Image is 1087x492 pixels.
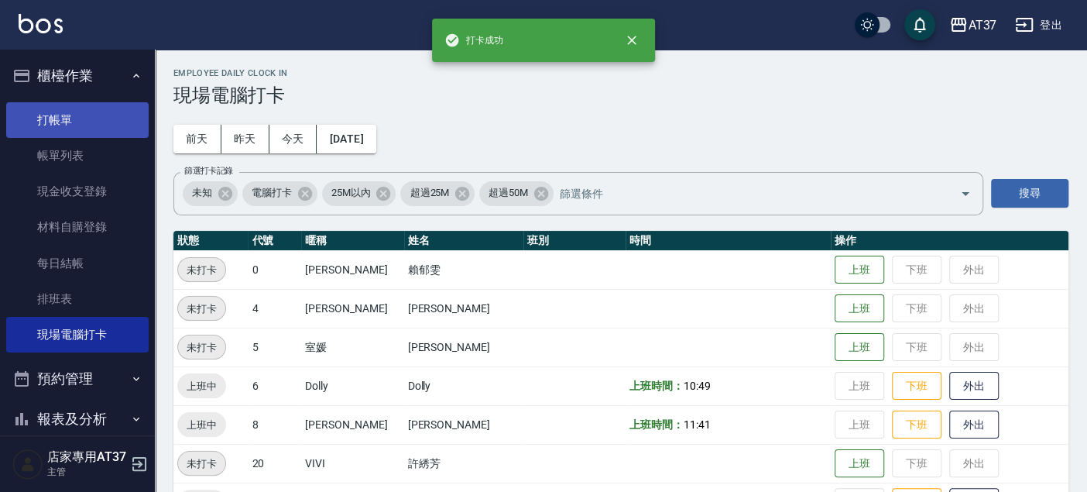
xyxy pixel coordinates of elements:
td: 8 [248,405,301,444]
td: 許綉芳 [404,444,523,483]
span: 未打卡 [178,301,225,317]
td: 20 [248,444,301,483]
button: 上班 [835,294,884,323]
button: AT37 [943,9,1003,41]
a: 每日結帳 [6,246,149,281]
button: 登出 [1009,11,1068,40]
td: VIVI [301,444,403,483]
span: 上班中 [177,378,226,394]
button: 外出 [949,411,999,439]
td: 5 [248,328,301,366]
h2: Employee Daily Clock In [173,68,1068,78]
button: Open [953,181,978,206]
button: close [615,23,649,57]
button: 預約管理 [6,359,149,399]
a: 材料自購登錄 [6,209,149,245]
td: 室媛 [301,328,403,366]
td: [PERSON_NAME] [404,289,523,328]
th: 代號 [248,231,301,251]
span: 超過25M [400,185,458,201]
button: 上班 [835,449,884,478]
td: [PERSON_NAME] [404,405,523,444]
button: 下班 [892,372,941,401]
button: 下班 [892,411,941,439]
span: 未打卡 [178,262,225,278]
th: 狀態 [173,231,248,251]
button: save [904,9,935,40]
th: 班別 [523,231,626,251]
div: 25M以內 [322,181,396,206]
span: 上班中 [177,417,226,433]
label: 篩選打卡記錄 [184,165,233,177]
span: 超過50M [479,185,537,201]
td: [PERSON_NAME] [301,405,403,444]
span: 11:41 [684,418,711,431]
span: 打卡成功 [444,33,503,48]
a: 排班表 [6,281,149,317]
span: 10:49 [684,380,711,392]
button: [DATE] [317,125,375,153]
button: 外出 [949,372,999,401]
span: 25M以內 [322,185,380,201]
a: 現金收支登錄 [6,174,149,209]
a: 打帳單 [6,102,149,138]
div: AT37 [968,15,996,35]
b: 上班時間： [629,418,684,431]
h3: 現場電腦打卡 [173,84,1068,106]
th: 時間 [626,231,831,251]
button: 搜尋 [991,179,1068,208]
span: 未打卡 [178,339,225,356]
button: 昨天 [221,125,269,153]
td: [PERSON_NAME] [301,289,403,328]
button: 上班 [835,256,884,284]
td: 4 [248,289,301,328]
div: 超過25M [400,181,475,206]
td: Dolly [301,366,403,405]
span: 未知 [183,185,221,201]
span: 電腦打卡 [242,185,301,201]
th: 操作 [831,231,1068,251]
a: 現場電腦打卡 [6,317,149,353]
td: [PERSON_NAME] [301,250,403,289]
span: 未打卡 [178,456,225,472]
th: 姓名 [404,231,523,251]
button: 報表及分析 [6,399,149,439]
button: 櫃檯作業 [6,56,149,96]
td: 6 [248,366,301,405]
td: [PERSON_NAME] [404,328,523,366]
td: 0 [248,250,301,289]
th: 暱稱 [301,231,403,251]
img: Logo [19,14,63,33]
b: 上班時間： [629,380,684,392]
button: 今天 [269,125,317,153]
div: 未知 [183,181,238,206]
a: 帳單列表 [6,138,149,174]
h5: 店家專用AT37 [47,449,126,465]
p: 主管 [47,465,126,479]
input: 篩選條件 [556,180,933,207]
img: Person [12,449,43,480]
div: 超過50M [479,181,554,206]
div: 電腦打卡 [242,181,317,206]
button: 前天 [173,125,221,153]
td: Dolly [404,366,523,405]
td: 賴郁雯 [404,250,523,289]
button: 上班 [835,333,884,362]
